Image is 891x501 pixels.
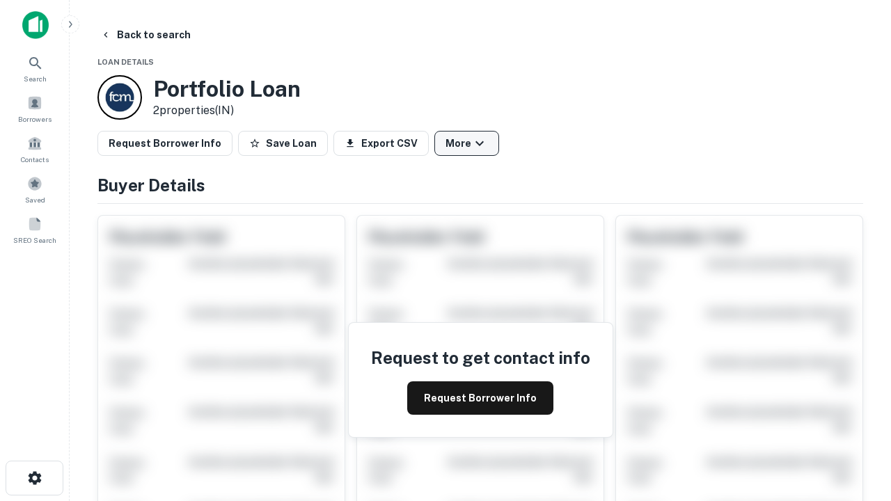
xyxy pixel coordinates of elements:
[4,170,65,208] a: Saved
[4,90,65,127] a: Borrowers
[407,381,553,415] button: Request Borrower Info
[333,131,429,156] button: Export CSV
[434,131,499,156] button: More
[97,131,232,156] button: Request Borrower Info
[97,173,863,198] h4: Buyer Details
[4,130,65,168] a: Contacts
[4,49,65,87] a: Search
[25,194,45,205] span: Saved
[153,102,301,119] p: 2 properties (IN)
[13,234,56,246] span: SREO Search
[371,345,590,370] h4: Request to get contact info
[821,345,891,412] iframe: Chat Widget
[24,73,47,84] span: Search
[97,58,154,66] span: Loan Details
[95,22,196,47] button: Back to search
[22,11,49,39] img: capitalize-icon.png
[18,113,52,125] span: Borrowers
[238,131,328,156] button: Save Loan
[153,76,301,102] h3: Portfolio Loan
[21,154,49,165] span: Contacts
[4,211,65,248] a: SREO Search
